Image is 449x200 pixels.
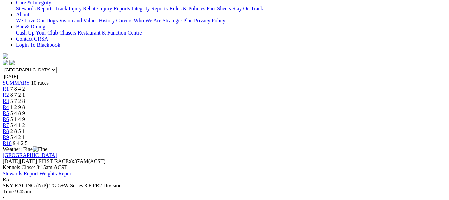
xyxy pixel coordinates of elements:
span: 8 7 2 1 [10,92,25,98]
span: 9 4 2 5 [13,140,28,146]
a: R5 [3,110,9,116]
div: About [16,18,446,24]
span: Time: [3,189,15,194]
span: [DATE] [3,158,37,164]
a: Track Injury Rebate [55,6,98,11]
a: Stewards Report [3,171,38,176]
span: 5 7 2 8 [10,98,25,104]
div: Bar & Dining [16,30,446,36]
a: Stay On Track [232,6,263,11]
span: 2 8 5 1 [10,128,25,134]
span: 5 4 1 2 [10,122,25,128]
a: Integrity Reports [131,6,168,11]
img: logo-grsa-white.png [3,53,8,59]
a: About [16,12,29,17]
div: SKY RACING (N/P) TG 5+W Series 3 F PR2 Division1 [3,183,446,189]
div: 9:45am [3,189,446,195]
a: Stewards Reports [16,6,53,11]
span: [DATE] [3,158,20,164]
span: FIRST RACE: [38,158,70,164]
a: R1 [3,86,9,92]
a: Fact Sheets [207,6,231,11]
a: Chasers Restaurant & Function Centre [59,30,142,36]
a: R2 [3,92,9,98]
div: Kennels Close: 8:15am ACST [3,164,446,171]
a: Careers [116,18,132,23]
a: SUMMARY [3,80,30,86]
a: R7 [3,122,9,128]
a: R6 [3,116,9,122]
span: 1 2 9 8 [10,104,25,110]
input: Select date [3,73,62,80]
a: R10 [3,140,12,146]
span: R5 [3,177,9,182]
img: facebook.svg [3,60,8,65]
a: Who We Are [134,18,161,23]
a: R4 [3,104,9,110]
span: Weather: Fine [3,146,47,152]
a: Login To Blackbook [16,42,60,48]
span: 8:37AM(ACST) [38,158,105,164]
a: History [99,18,115,23]
a: Bar & Dining [16,24,45,29]
img: twitter.svg [9,60,15,65]
a: Cash Up Your Club [16,30,58,36]
a: Contact GRSA [16,36,48,42]
img: Fine [33,146,47,152]
span: 7 8 4 2 [10,86,25,92]
a: Rules & Policies [169,6,205,11]
a: R8 [3,128,9,134]
span: 5 4 2 1 [10,134,25,140]
span: 5 4 8 9 [10,110,25,116]
span: 10 races [31,80,49,86]
a: [GEOGRAPHIC_DATA] [3,152,57,158]
a: R9 [3,134,9,140]
div: Care & Integrity [16,6,446,12]
a: Injury Reports [99,6,130,11]
a: We Love Our Dogs [16,18,58,23]
span: 5 1 4 9 [10,116,25,122]
a: R3 [3,98,9,104]
a: Strategic Plan [163,18,193,23]
a: Weights Report [39,171,73,176]
a: Vision and Values [59,18,97,23]
a: Privacy Policy [194,18,225,23]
